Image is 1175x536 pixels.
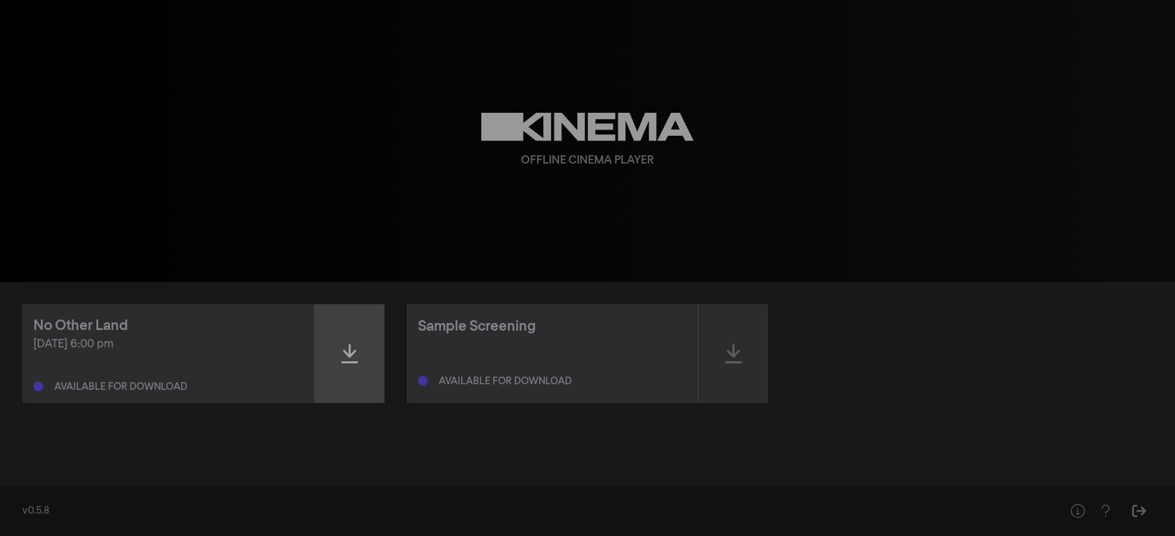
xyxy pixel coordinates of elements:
[1064,497,1091,525] button: Help
[1091,497,1119,525] button: Help
[33,315,128,336] div: No Other Land
[1125,497,1153,525] button: Sign Out
[521,152,654,169] div: Offline Cinema Player
[418,316,536,337] div: Sample Screening
[54,382,187,392] div: Available for download
[33,336,303,353] div: [DATE] 6:00 pm
[439,377,572,386] div: Available for download
[22,504,1036,519] div: v0.5.8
